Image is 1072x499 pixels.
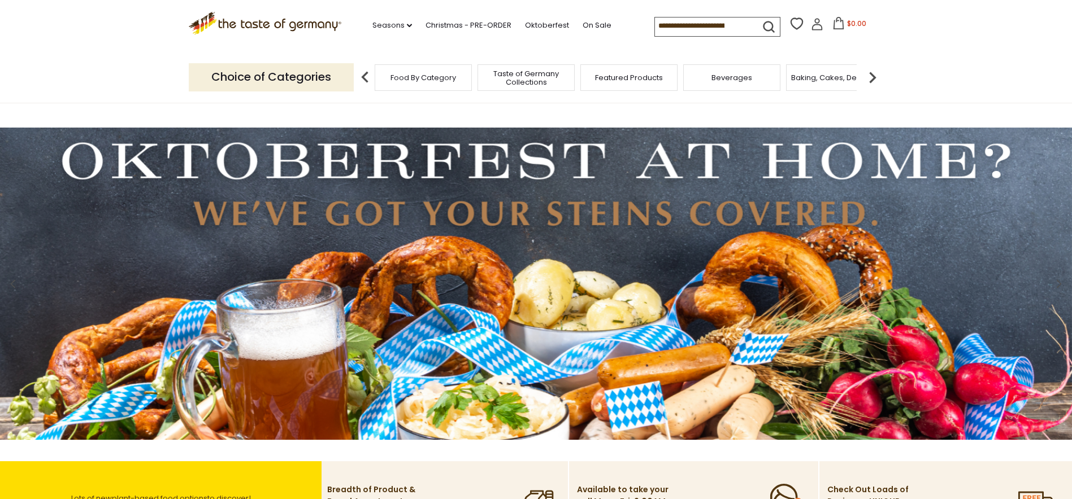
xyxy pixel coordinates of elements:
[189,63,354,91] p: Choice of Categories
[426,19,511,32] a: Christmas - PRE-ORDER
[481,69,571,86] a: Taste of Germany Collections
[847,19,866,28] span: $0.00
[791,73,879,82] a: Baking, Cakes, Desserts
[390,73,456,82] a: Food By Category
[525,19,569,32] a: Oktoberfest
[595,73,663,82] a: Featured Products
[354,66,376,89] img: previous arrow
[861,66,884,89] img: next arrow
[372,19,412,32] a: Seasons
[826,17,874,34] button: $0.00
[711,73,752,82] a: Beverages
[583,19,611,32] a: On Sale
